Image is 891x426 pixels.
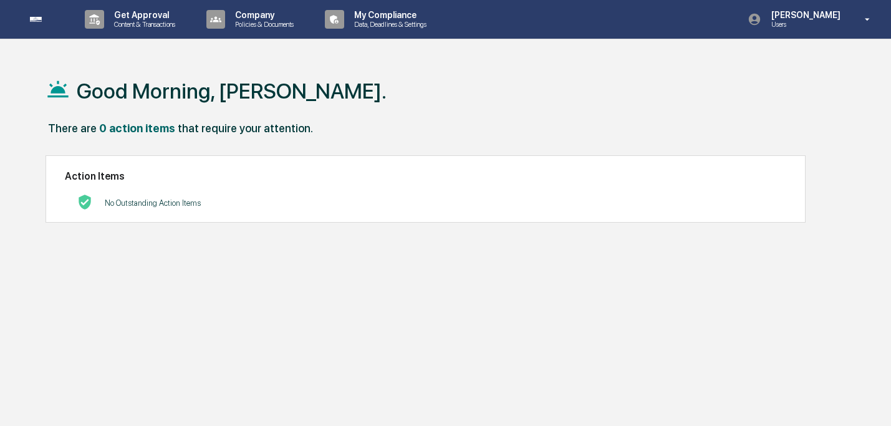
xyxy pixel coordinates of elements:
div: 0 action items [99,122,175,135]
img: logo [30,17,60,21]
p: Company [225,10,300,20]
p: Content & Transactions [104,20,181,29]
p: No Outstanding Action Items [105,198,201,208]
div: There are [48,122,97,135]
p: Users [761,20,847,29]
h2: Action Items [65,170,786,182]
p: [PERSON_NAME] [761,10,847,20]
div: that require your attention. [178,122,313,135]
h1: Good Morning, [PERSON_NAME]. [77,79,387,104]
img: No Actions logo [77,195,92,210]
p: Policies & Documents [225,20,300,29]
p: My Compliance [344,10,433,20]
p: Get Approval [104,10,181,20]
p: Data, Deadlines & Settings [344,20,433,29]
